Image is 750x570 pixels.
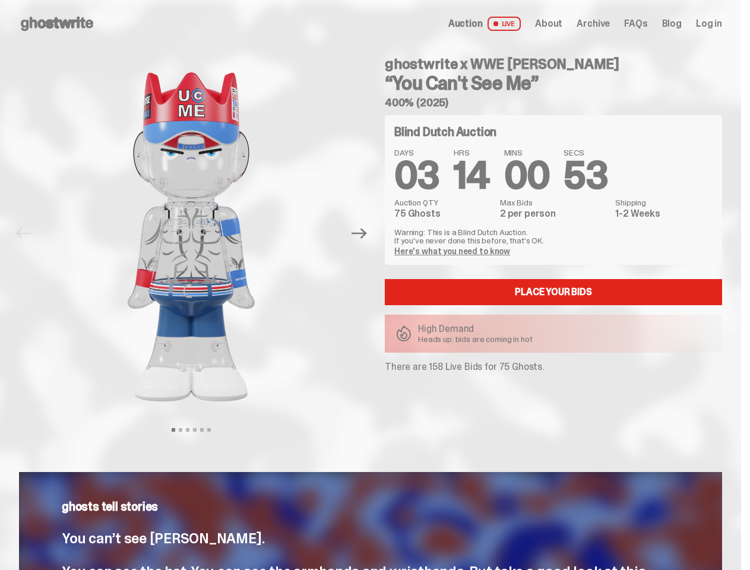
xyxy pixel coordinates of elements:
[418,324,533,334] p: High Demand
[394,198,493,207] dt: Auction QTY
[40,47,343,426] img: John_Cena_Hero_1.png
[454,148,490,157] span: HRS
[394,228,713,245] p: Warning: This is a Blind Dutch Auction. If you’ve never done this before, that’s OK.
[385,362,722,372] p: There are 158 Live Bids for 75 Ghosts.
[394,126,496,138] h4: Blind Dutch Auction
[385,57,722,71] h4: ghostwrite x WWE [PERSON_NAME]
[448,17,521,31] a: Auction LIVE
[172,428,175,432] button: View slide 1
[62,529,264,547] span: You can’t see [PERSON_NAME].
[186,428,189,432] button: View slide 3
[418,335,533,343] p: Heads up: bids are coming in hot
[696,19,722,28] a: Log in
[564,151,607,200] span: 53
[624,19,647,28] a: FAQs
[615,209,713,218] dd: 1-2 Weeks
[394,209,493,218] dd: 75 Ghosts
[504,151,550,200] span: 00
[394,148,439,157] span: DAYS
[488,17,521,31] span: LIVE
[615,198,713,207] dt: Shipping
[394,246,510,256] a: Here's what you need to know
[454,151,490,200] span: 14
[385,74,722,93] h3: “You Can't See Me”
[207,428,211,432] button: View slide 6
[448,19,483,28] span: Auction
[200,428,204,432] button: View slide 5
[179,428,182,432] button: View slide 2
[535,19,562,28] a: About
[394,151,439,200] span: 03
[62,501,679,512] p: ghosts tell stories
[500,198,608,207] dt: Max Bids
[346,220,372,246] button: Next
[577,19,610,28] a: Archive
[662,19,682,28] a: Blog
[504,148,550,157] span: MINS
[193,428,197,432] button: View slide 4
[500,209,608,218] dd: 2 per person
[564,148,607,157] span: SECS
[385,97,722,108] h5: 400% (2025)
[385,279,722,305] a: Place your Bids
